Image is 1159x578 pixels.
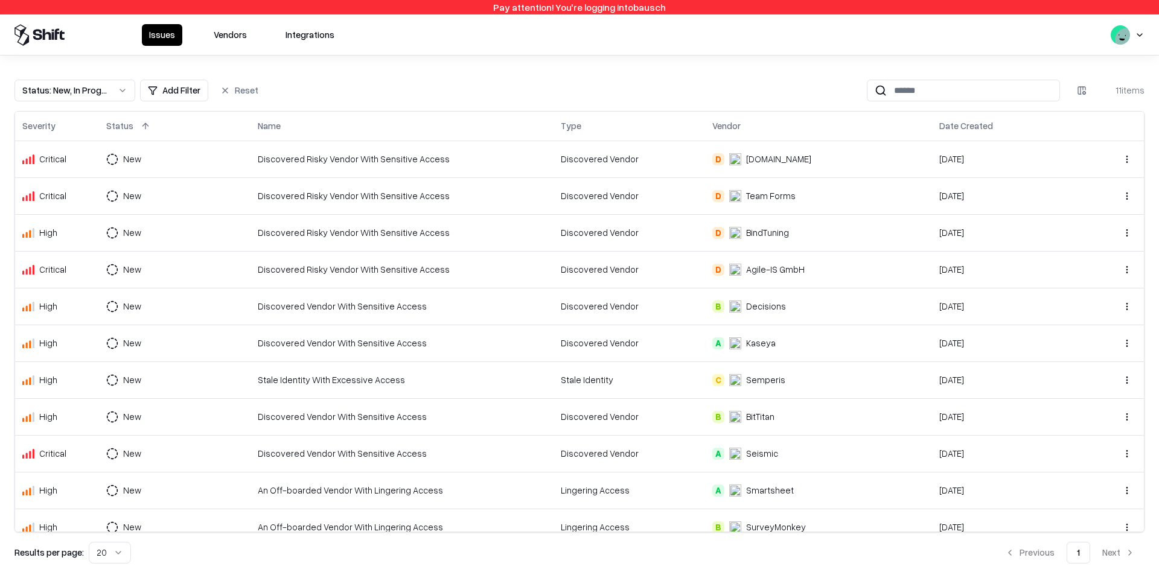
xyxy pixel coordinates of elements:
[123,226,141,239] div: New
[258,153,546,165] div: Discovered Risky Vendor With Sensitive Access
[729,411,741,423] img: BitTitan
[278,24,342,46] button: Integrations
[995,542,1145,564] nav: pagination
[39,447,66,460] div: Critical
[142,24,182,46] button: Issues
[39,153,66,165] div: Critical
[939,484,1076,497] div: [DATE]
[939,153,1076,165] div: [DATE]
[712,411,724,423] div: B
[712,153,724,165] div: D
[729,521,741,533] img: SurveyMonkey
[258,447,546,460] div: Discovered Vendor With Sensitive Access
[258,373,546,386] div: Stale Identity With Excessive Access
[939,447,1076,460] div: [DATE]
[729,374,741,386] img: Semperis
[729,153,741,165] img: Draw.io
[939,373,1076,386] div: [DATE]
[106,222,163,244] button: New
[39,521,57,533] div: High
[746,226,789,239] div: BindTuning
[106,332,163,354] button: New
[729,227,741,239] img: BindTuning
[561,189,698,202] div: Discovered Vendor
[746,410,774,423] div: BitTitan
[712,300,724,313] div: B
[106,259,163,281] button: New
[561,153,698,165] div: Discovered Vendor
[106,185,163,207] button: New
[22,119,56,132] div: Severity
[123,484,141,497] div: New
[22,84,108,97] div: Status : New, In Progress
[123,300,141,313] div: New
[123,153,141,165] div: New
[712,521,724,533] div: B
[746,153,811,165] div: [DOMAIN_NAME]
[123,189,141,202] div: New
[561,521,698,533] div: Lingering Access
[106,406,163,428] button: New
[106,443,163,465] button: New
[712,227,724,239] div: D
[746,484,794,497] div: Smartsheet
[746,373,785,386] div: Semperis
[1096,84,1145,97] div: 11 items
[39,337,57,349] div: High
[561,373,698,386] div: Stale Identity
[729,484,741,497] img: Smartsheet
[561,300,698,313] div: Discovered Vendor
[712,448,724,460] div: A
[258,410,546,423] div: Discovered Vendor With Sensitive Access
[258,300,546,313] div: Discovered Vendor With Sensitive Access
[123,521,141,533] div: New
[729,300,741,313] img: Decisions
[258,521,546,533] div: An Off-boarded Vendor With Lingering Access
[939,337,1076,349] div: [DATE]
[712,374,724,386] div: C
[939,521,1076,533] div: [DATE]
[206,24,254,46] button: Vendors
[561,263,698,276] div: Discovered Vendor
[712,484,724,497] div: A
[106,516,163,538] button: New
[106,119,133,132] div: Status
[746,263,805,276] div: Agile-IS GmbH
[746,521,806,533] div: SurveyMonkey
[258,263,546,276] div: Discovered Risky Vendor With Sensitive Access
[258,119,281,132] div: Name
[1067,542,1090,564] button: 1
[258,226,546,239] div: Discovered Risky Vendor With Sensitive Access
[123,263,141,276] div: New
[729,448,741,460] img: Seismic
[939,226,1076,239] div: [DATE]
[258,484,546,497] div: An Off-boarded Vendor With Lingering Access
[123,410,141,423] div: New
[561,337,698,349] div: Discovered Vendor
[746,189,796,202] div: Team Forms
[106,369,163,391] button: New
[39,373,57,386] div: High
[39,189,66,202] div: Critical
[729,190,741,202] img: Team Forms
[39,410,57,423] div: High
[939,119,993,132] div: Date Created
[106,296,163,317] button: New
[729,264,741,276] img: Agile-IS GmbH
[712,190,724,202] div: D
[14,546,84,559] p: Results per page:
[712,119,741,132] div: Vendor
[746,300,786,313] div: Decisions
[939,263,1076,276] div: [DATE]
[140,80,208,101] button: Add Filter
[746,337,776,349] div: Kaseya
[561,410,698,423] div: Discovered Vendor
[213,80,266,101] button: Reset
[939,300,1076,313] div: [DATE]
[258,337,546,349] div: Discovered Vendor With Sensitive Access
[106,480,163,501] button: New
[123,373,141,386] div: New
[712,264,724,276] div: D
[561,119,581,132] div: Type
[106,148,163,170] button: New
